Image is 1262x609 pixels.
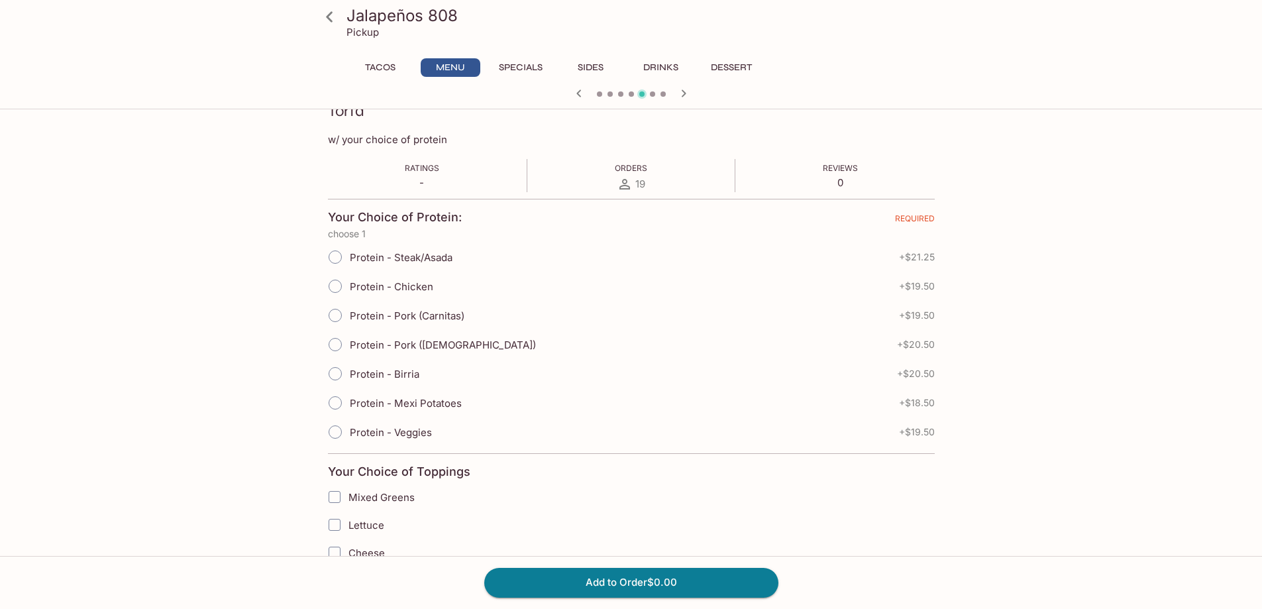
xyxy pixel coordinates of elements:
[899,398,935,408] span: + $18.50
[823,176,858,189] p: 0
[631,58,691,77] button: Drinks
[346,26,379,38] p: Pickup
[823,163,858,173] span: Reviews
[899,281,935,292] span: + $19.50
[328,465,470,479] h4: Your Choice of Toppings
[899,310,935,321] span: + $19.50
[615,163,647,173] span: Orders
[897,368,935,379] span: + $20.50
[561,58,621,77] button: Sides
[350,309,464,322] span: Protein - Pork (Carnitas)
[895,213,935,229] span: REQUIRED
[405,163,439,173] span: Ratings
[348,519,384,531] span: Lettuce
[899,252,935,262] span: + $21.25
[328,229,935,239] p: choose 1
[405,176,439,189] p: -
[350,58,410,77] button: Tacos
[899,427,935,437] span: + $19.50
[328,210,462,225] h4: Your Choice of Protein:
[346,5,939,26] h3: Jalapeños 808
[350,397,462,410] span: Protein - Mexi Potatoes
[350,251,452,264] span: Protein - Steak/Asada
[635,178,645,190] span: 19
[328,133,935,146] p: w/ your choice of protein
[328,101,364,121] h3: Torta
[350,280,433,293] span: Protein - Chicken
[421,58,480,77] button: Menu
[348,491,415,504] span: Mixed Greens
[350,426,432,439] span: Protein - Veggies
[350,339,536,351] span: Protein - Pork ([DEMOGRAPHIC_DATA])
[702,58,761,77] button: Dessert
[491,58,551,77] button: Specials
[897,339,935,350] span: + $20.50
[484,568,778,597] button: Add to Order$0.00
[350,368,419,380] span: Protein - Birria
[348,547,385,559] span: Cheese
